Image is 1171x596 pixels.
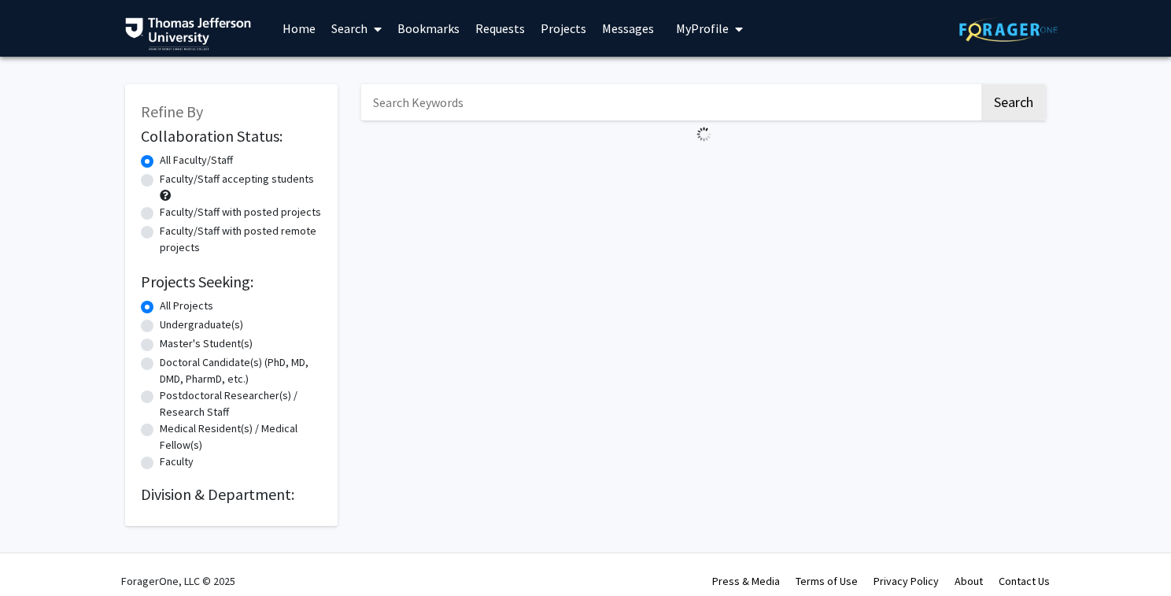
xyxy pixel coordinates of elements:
a: Terms of Use [796,574,858,588]
label: Master's Student(s) [160,335,253,352]
a: Contact Us [999,574,1050,588]
label: Faculty/Staff with posted remote projects [160,223,322,256]
label: All Projects [160,298,213,314]
a: About [955,574,983,588]
a: Press & Media [712,574,780,588]
nav: Page navigation [361,148,1046,184]
span: My Profile [676,20,729,36]
iframe: Chat [12,525,67,584]
h2: Division & Department: [141,485,322,504]
button: Search [981,84,1046,120]
span: Refine By [141,102,203,121]
a: Privacy Policy [874,574,939,588]
label: Postdoctoral Researcher(s) / Research Staff [160,387,322,420]
a: Search [323,1,390,56]
label: Faculty/Staff with posted projects [160,204,321,220]
label: All Faculty/Staff [160,152,233,168]
h2: Projects Seeking: [141,272,322,291]
label: Doctoral Candidate(s) (PhD, MD, DMD, PharmD, etc.) [160,354,322,387]
a: Requests [467,1,533,56]
label: Faculty [160,453,194,470]
img: Thomas Jefferson University Logo [125,17,251,50]
a: Messages [594,1,662,56]
label: Faculty/Staff accepting students [160,171,314,187]
img: Loading [690,120,718,148]
h2: Collaboration Status: [141,127,322,146]
input: Search Keywords [361,84,979,120]
label: Undergraduate(s) [160,317,243,333]
img: ForagerOne Logo [959,17,1058,42]
a: Home [275,1,323,56]
a: Projects [533,1,594,56]
label: Medical Resident(s) / Medical Fellow(s) [160,420,322,453]
a: Bookmarks [390,1,467,56]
